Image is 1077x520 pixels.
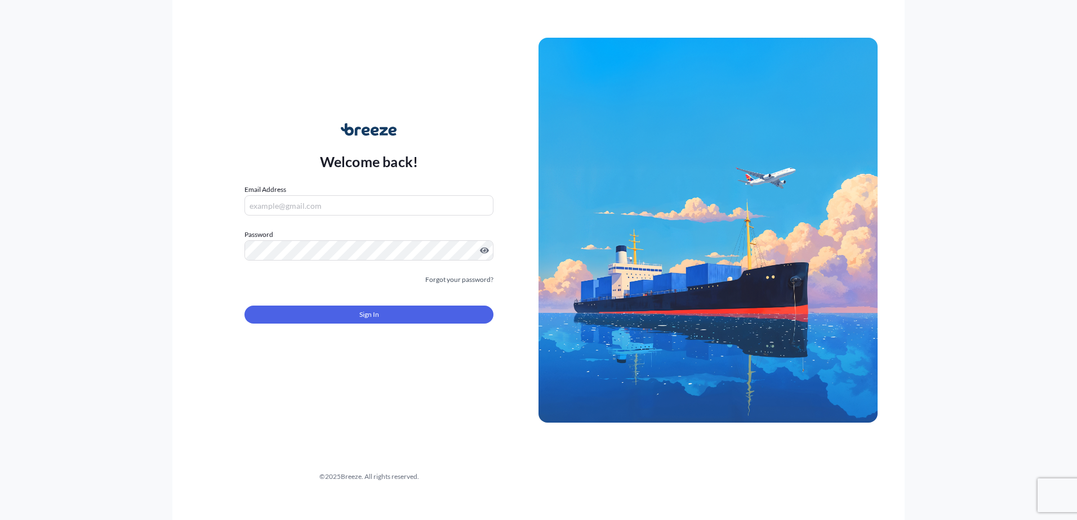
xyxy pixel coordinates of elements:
[359,309,379,320] span: Sign In
[538,38,878,423] img: Ship illustration
[244,306,493,324] button: Sign In
[244,195,493,216] input: example@gmail.com
[320,153,419,171] p: Welcome back!
[480,246,489,255] button: Show password
[199,471,538,482] div: © 2025 Breeze. All rights reserved.
[244,229,493,240] label: Password
[425,274,493,285] a: Forgot your password?
[244,184,286,195] label: Email Address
